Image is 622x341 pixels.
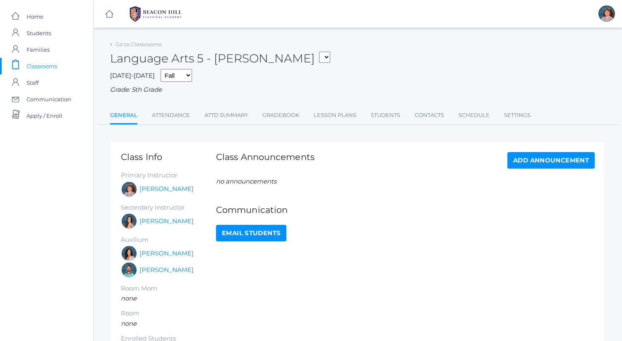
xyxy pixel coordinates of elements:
[121,285,216,292] h5: Room Mom
[459,107,490,124] a: Schedule
[121,204,216,211] h5: Secondary Instructor
[26,91,71,107] span: Communication
[121,181,137,198] div: Sarah Bence
[26,41,50,58] span: Families
[110,72,155,79] span: [DATE]-[DATE]
[415,107,444,124] a: Contacts
[216,225,286,241] a: Email Students
[216,152,315,167] h1: Class Announcements
[121,310,216,317] h5: Room
[121,262,137,278] div: Westen Taylor
[139,217,194,226] a: [PERSON_NAME]
[121,172,216,179] h5: Primary Instructor
[121,245,137,262] div: Cari Burke
[26,58,57,74] span: Classrooms
[139,265,194,275] a: [PERSON_NAME]
[262,107,299,124] a: Gradebook
[216,177,276,185] em: no announcements
[125,4,187,24] img: 1_BHCALogos-05.png
[115,41,161,48] a: Go to Classrooms
[110,52,330,65] h2: Language Arts 5 - [PERSON_NAME]
[139,184,194,194] a: [PERSON_NAME]
[507,152,595,169] a: Add Announcement
[314,107,356,124] a: Lesson Plans
[110,107,137,125] a: General
[26,8,43,25] span: Home
[121,320,137,327] em: none
[26,25,51,41] span: Students
[121,236,216,243] h5: Auxilium
[121,294,137,302] em: none
[139,249,194,258] a: [PERSON_NAME]
[204,107,248,124] a: Attd Summary
[371,107,400,124] a: Students
[216,205,595,215] h1: Communication
[121,213,137,229] div: Rebecca Salazar
[504,107,531,124] a: Settings
[152,107,190,124] a: Attendance
[121,152,216,162] h1: Class Info
[26,74,38,91] span: Staff
[26,107,62,124] span: Apply / Enroll
[598,5,615,22] div: Sarah Bence
[110,85,605,95] div: Grade: 5th Grade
